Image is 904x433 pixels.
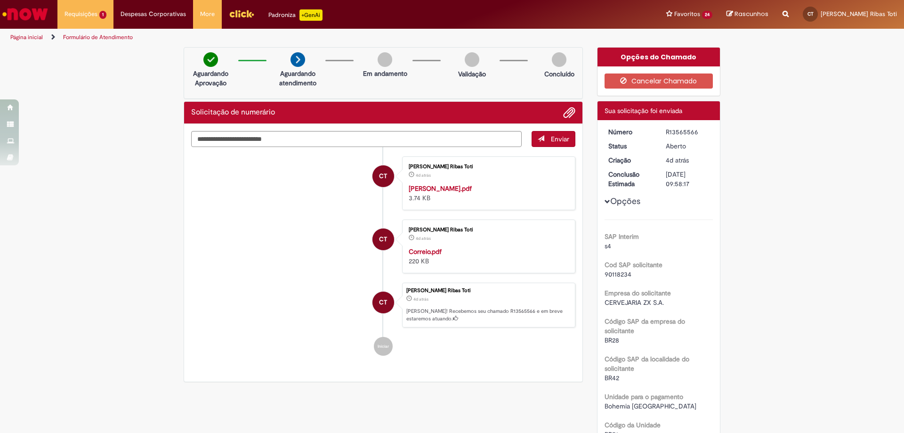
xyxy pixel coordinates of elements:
[275,69,321,88] p: Aguardando atendimento
[378,52,392,67] img: img-circle-grey.png
[601,127,659,137] dt: Número
[532,131,575,147] button: Enviar
[191,131,522,147] textarea: Digite sua mensagem aqui...
[188,69,234,88] p: Aguardando Aprovação
[416,236,431,241] time: 25/09/2025 09:58:05
[807,11,814,17] span: CT
[409,247,565,266] div: 220 KB
[191,283,575,328] li: Camila Carius Ribas Toti
[379,228,387,251] span: CT
[666,155,710,165] div: 25/09/2025 09:58:13
[1,5,49,24] img: ServiceNow
[605,355,689,373] b: Código SAP da localidade do solicitante
[191,147,575,366] ul: Histórico de tíquete
[666,141,710,151] div: Aberto
[821,10,897,18] span: [PERSON_NAME] Ribas Toti
[200,9,215,19] span: More
[666,127,710,137] div: R13565566
[65,9,97,19] span: Requisições
[121,9,186,19] span: Despesas Corporativas
[416,172,431,178] time: 25/09/2025 09:58:05
[7,29,596,46] ul: Trilhas de página
[229,7,254,21] img: click_logo_yellow_360x200.png
[605,402,696,410] span: Bohemia [GEOGRAPHIC_DATA]
[379,165,387,188] span: CT
[416,172,431,178] span: 4d atrás
[702,11,712,19] span: 24
[605,374,619,382] span: BR42
[406,288,570,294] div: [PERSON_NAME] Ribas Toti
[409,164,565,170] div: [PERSON_NAME] Ribas Toti
[409,227,565,233] div: [PERSON_NAME] Ribas Toti
[544,69,574,79] p: Concluído
[552,52,566,67] img: img-circle-grey.png
[379,291,387,314] span: CT
[203,52,218,67] img: check-circle-green.png
[605,106,682,115] span: Sua solicitação foi enviada
[666,170,710,188] div: [DATE] 09:58:17
[605,261,662,269] b: Cod SAP solicitante
[605,242,611,250] span: s4
[299,9,323,21] p: +GenAi
[597,48,720,66] div: Opções do Chamado
[605,298,664,307] span: CERVEJARIA ZX S.A.
[605,336,619,344] span: BR28
[63,33,133,41] a: Formulário de Atendimento
[601,141,659,151] dt: Status
[605,232,639,241] b: SAP Interim
[363,69,407,78] p: Em andamento
[605,270,631,278] span: 90118234
[372,165,394,187] div: Camila Carius Ribas Toti
[601,155,659,165] dt: Criação
[268,9,323,21] div: Padroniza
[666,156,689,164] span: 4d atrás
[551,135,569,143] span: Enviar
[734,9,768,18] span: Rascunhos
[413,296,428,302] span: 4d atrás
[372,229,394,250] div: Camila Carius Ribas Toti
[191,108,275,117] h2: Solicitação de numerário Histórico de tíquete
[563,106,575,119] button: Adicionar anexos
[605,421,661,429] b: Código da Unidade
[416,236,431,241] span: 4d atrás
[409,184,472,193] a: [PERSON_NAME].pdf
[605,392,683,401] b: Unidade para o pagamento
[465,52,479,67] img: img-circle-grey.png
[605,317,685,335] b: Código SAP da empresa do solicitante
[605,74,713,89] button: Cancelar Chamado
[291,52,305,67] img: arrow-next.png
[372,292,394,313] div: Camila Carius Ribas Toti
[458,69,486,79] p: Validação
[409,247,442,256] a: Correio.pdf
[601,170,659,188] dt: Conclusão Estimada
[605,289,671,297] b: Empresa do solicitante
[666,156,689,164] time: 25/09/2025 09:58:13
[674,9,700,19] span: Favoritos
[10,33,43,41] a: Página inicial
[406,308,570,322] p: [PERSON_NAME]! Recebemos seu chamado R13565566 e em breve estaremos atuando.
[99,11,106,19] span: 1
[726,10,768,19] a: Rascunhos
[409,184,565,203] div: 3.74 KB
[413,296,428,302] time: 25/09/2025 09:58:13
